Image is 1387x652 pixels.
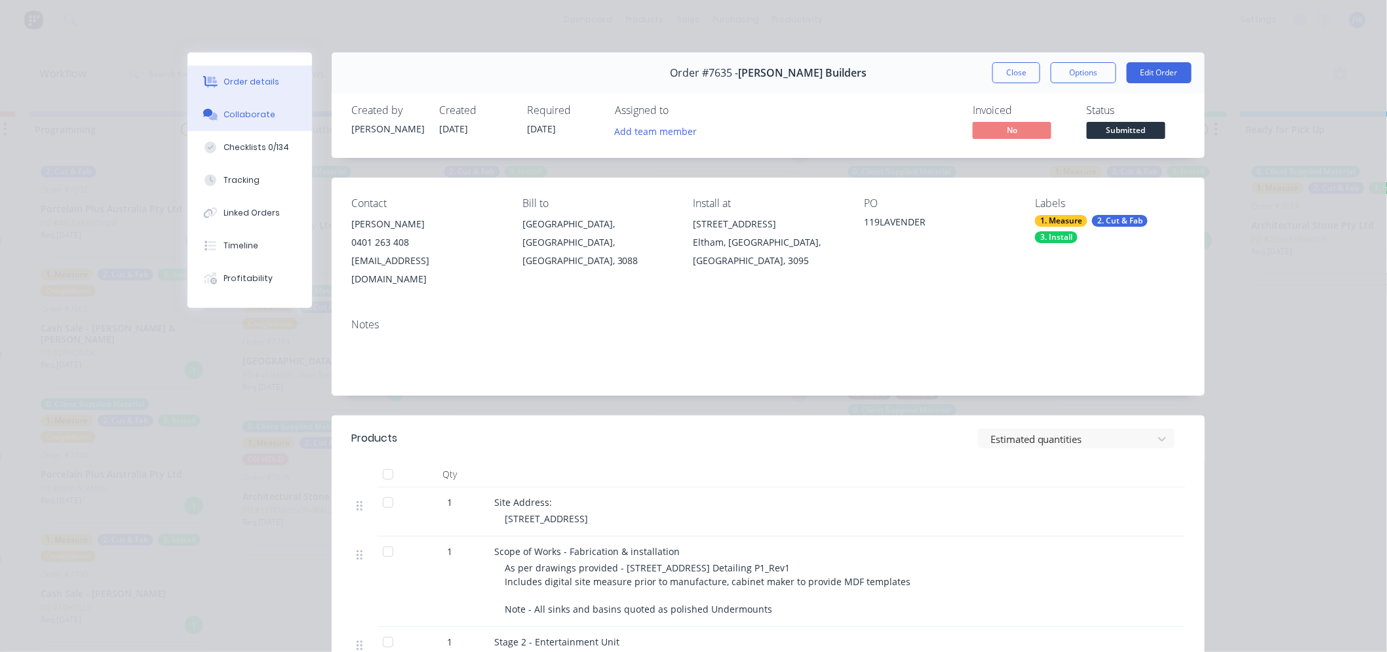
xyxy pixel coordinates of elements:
div: Invoiced [973,104,1071,117]
button: Options [1051,62,1116,83]
div: 0401 263 408 [351,233,501,252]
div: Notes [351,318,1185,331]
div: Qty [410,461,489,488]
div: 1. Measure [1035,215,1087,227]
span: [DATE] [527,123,556,135]
div: 119LAVENDER [864,215,1014,233]
div: Collaborate [224,109,276,121]
div: Timeline [224,240,259,252]
span: 1 [447,495,452,509]
button: Profitability [187,262,312,295]
button: Close [992,62,1040,83]
div: [PERSON_NAME] [351,122,423,136]
div: [PERSON_NAME]0401 263 408[EMAIL_ADDRESS][DOMAIN_NAME] [351,215,501,288]
div: Labels [1035,197,1185,210]
button: Submitted [1087,122,1165,142]
button: Tracking [187,164,312,197]
span: Stage 2 - Entertainment Unit [494,636,619,648]
button: Add team member [608,122,704,140]
button: Linked Orders [187,197,312,229]
button: Edit Order [1127,62,1192,83]
div: [GEOGRAPHIC_DATA], [GEOGRAPHIC_DATA], [GEOGRAPHIC_DATA], 3088 [522,215,673,270]
span: [PERSON_NAME] Builders [738,67,867,79]
div: Order details [224,76,280,88]
div: Required [527,104,599,117]
button: Checklists 0/134 [187,131,312,164]
span: 1 [447,635,452,649]
div: Created [439,104,511,117]
div: Profitability [224,273,273,284]
div: 3. Install [1035,231,1078,243]
button: Collaborate [187,98,312,131]
div: Tracking [224,174,260,186]
div: [EMAIL_ADDRESS][DOMAIN_NAME] [351,252,501,288]
div: Contact [351,197,501,210]
div: Checklists 0/134 [224,142,290,153]
span: No [973,122,1051,138]
button: Timeline [187,229,312,262]
div: Status [1087,104,1185,117]
div: Install at [693,197,844,210]
div: Linked Orders [224,207,281,219]
span: Order #7635 - [670,67,738,79]
span: Submitted [1087,122,1165,138]
div: [STREET_ADDRESS] [693,215,844,233]
div: [PERSON_NAME] [351,215,501,233]
span: 1 [447,545,452,558]
span: As per drawings provided - [STREET_ADDRESS] Detailing P1_Rev1 Includes digital site measure prior... [505,562,910,615]
button: Order details [187,66,312,98]
div: [STREET_ADDRESS]Eltham, [GEOGRAPHIC_DATA], [GEOGRAPHIC_DATA], 3095 [693,215,844,270]
div: Created by [351,104,423,117]
div: PO [864,197,1014,210]
span: Site Address: [494,496,552,508]
div: Bill to [522,197,673,210]
span: [DATE] [439,123,468,135]
span: Scope of Works - Fabrication & installation [494,545,680,558]
div: Products [351,431,397,446]
button: Add team member [615,122,704,140]
div: 2. Cut & Fab [1092,215,1148,227]
span: [STREET_ADDRESS] [505,512,588,525]
div: Eltham, [GEOGRAPHIC_DATA], [GEOGRAPHIC_DATA], 3095 [693,233,844,270]
div: Assigned to [615,104,746,117]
